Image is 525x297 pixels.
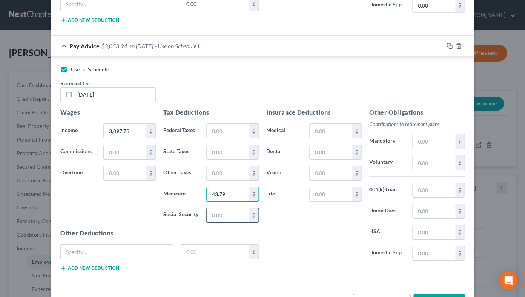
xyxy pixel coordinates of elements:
input: 0.00 [207,166,249,180]
h5: Insurance Deductions [266,108,362,117]
div: Open Intercom Messenger [499,271,517,289]
label: Dental [262,145,305,160]
h5: Tax Deductions [163,108,259,117]
label: Domestic Sup. [365,246,408,261]
div: $ [455,183,464,197]
div: $ [249,145,258,159]
p: Contributions to retirement plans [369,120,465,128]
div: $ [249,166,258,180]
div: $ [249,208,258,222]
span: Use on Schedule I [71,66,112,72]
div: $ [146,124,155,138]
input: MM/DD/YYYY [75,88,155,102]
input: 0.00 [181,245,250,259]
input: 0.00 [207,187,249,202]
label: Union Dues [365,204,408,219]
input: 0.00 [310,187,352,202]
label: Vision [262,166,305,181]
label: Mandatory [365,134,408,149]
button: Add new deduction [60,265,119,271]
input: 0.00 [104,145,146,159]
label: Overtime [57,166,100,181]
input: 0.00 [207,145,249,159]
div: $ [455,246,464,260]
h5: Other Obligations [369,108,465,117]
span: on [DATE] [129,42,153,49]
input: 0.00 [310,145,352,159]
div: $ [249,187,258,202]
input: 0.00 [310,166,352,180]
label: Medicare [160,187,203,202]
div: $ [455,204,464,219]
input: 0.00 [207,124,249,138]
label: Federal Taxes [160,123,203,138]
input: Specify... [61,245,173,259]
div: $ [455,155,464,170]
label: Social Security [160,208,203,223]
input: 0.00 [207,208,249,222]
div: $ [249,124,258,138]
button: Add new deduction [60,17,119,23]
input: 0.00 [413,183,455,197]
input: 0.00 [104,166,146,180]
input: 0.00 [310,124,352,138]
div: $ [352,187,361,202]
h5: Other Deductions [60,229,259,238]
input: 0.00 [413,134,455,149]
div: $ [146,145,155,159]
label: HSA [365,225,408,240]
input: 0.00 [104,124,146,138]
label: Other Taxes [160,166,203,181]
div: $ [455,225,464,239]
label: Voluntary [365,155,408,170]
label: State Taxes [160,145,203,160]
div: $ [146,166,155,180]
input: 0.00 [413,155,455,170]
span: Received On [60,80,90,86]
span: - Use on Schedule I [155,42,200,49]
h5: Wages [60,108,156,117]
div: $ [455,134,464,149]
div: $ [352,166,361,180]
input: 0.00 [413,204,455,219]
span: Income [60,127,78,133]
div: $ [249,245,258,259]
label: Medical [262,123,305,138]
div: $ [352,124,361,138]
span: $3,053.94 [101,42,127,49]
input: 0.00 [413,246,455,260]
label: 401(k) Loan [365,183,408,198]
input: 0.00 [413,225,455,239]
div: $ [352,145,361,159]
label: Life [262,187,305,202]
span: Pay Advice [69,42,100,49]
label: Commissions [57,145,100,160]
